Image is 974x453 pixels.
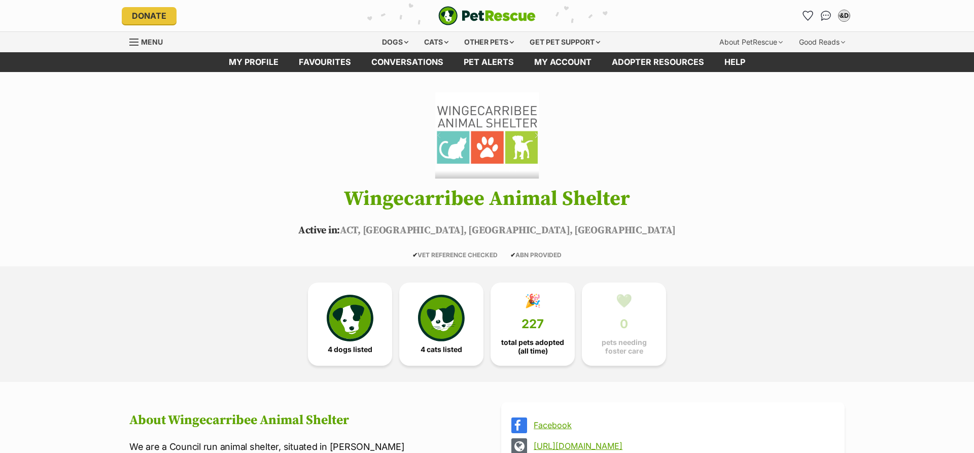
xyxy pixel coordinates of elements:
a: 🎉 227 total pets adopted (all time) [491,283,575,366]
button: My account [836,8,852,24]
img: cat-icon-068c71abf8fe30c970a85cd354bc8e23425d12f6e8612795f06af48be43a487a.svg [418,295,465,341]
span: total pets adopted (all time) [499,338,566,355]
a: Favourites [799,8,816,24]
span: 4 dogs listed [328,345,372,354]
p: ACT, [GEOGRAPHIC_DATA], [GEOGRAPHIC_DATA], [GEOGRAPHIC_DATA] [114,223,860,238]
a: Pet alerts [454,52,524,72]
span: 227 [521,317,544,331]
a: My profile [219,52,289,72]
a: Conversations [818,8,834,24]
span: VET REFERENCE CHECKED [412,251,498,259]
div: Dogs [375,32,415,52]
span: 0 [620,317,628,331]
div: Good Reads [792,32,852,52]
div: About PetRescue [712,32,790,52]
a: 4 dogs listed [308,283,392,366]
span: ABN PROVIDED [510,251,562,259]
div: Get pet support [523,32,607,52]
div: Other pets [457,32,521,52]
a: Donate [122,7,177,24]
div: D&DK [839,11,849,21]
span: Menu [141,38,163,46]
a: 💚 0 pets needing foster care [582,283,666,366]
span: 4 cats listed [421,345,462,354]
icon: ✔ [510,251,515,259]
a: Facebook [534,421,830,430]
a: Favourites [289,52,361,72]
a: Help [714,52,755,72]
span: Active in: [298,224,340,237]
h2: About Wingecarribee Animal Shelter [129,413,473,428]
img: logo-e224e6f780fb5917bec1dbf3a21bbac754714ae5b6737aabdf751b685950b380.svg [438,6,536,25]
a: conversations [361,52,454,72]
a: PetRescue [438,6,536,25]
div: 💚 [616,293,632,308]
img: chat-41dd97257d64d25036548639549fe6c8038ab92f7586957e7f3b1b290dea8141.svg [821,11,831,21]
icon: ✔ [412,251,418,259]
ul: Account quick links [799,8,852,24]
span: pets needing foster care [590,338,657,355]
img: petrescue-icon-eee76f85a60ef55c4a1927667547b313a7c0e82042636edf73dce9c88f694885.svg [327,295,373,341]
a: Adopter resources [602,52,714,72]
a: 4 cats listed [399,283,483,366]
div: Cats [417,32,456,52]
a: Menu [129,32,170,50]
div: 🎉 [525,293,541,308]
h1: Wingecarribee Animal Shelter [114,188,860,210]
a: My account [524,52,602,72]
a: [URL][DOMAIN_NAME] [534,441,830,450]
img: Wingecarribee Animal Shelter [429,92,545,179]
